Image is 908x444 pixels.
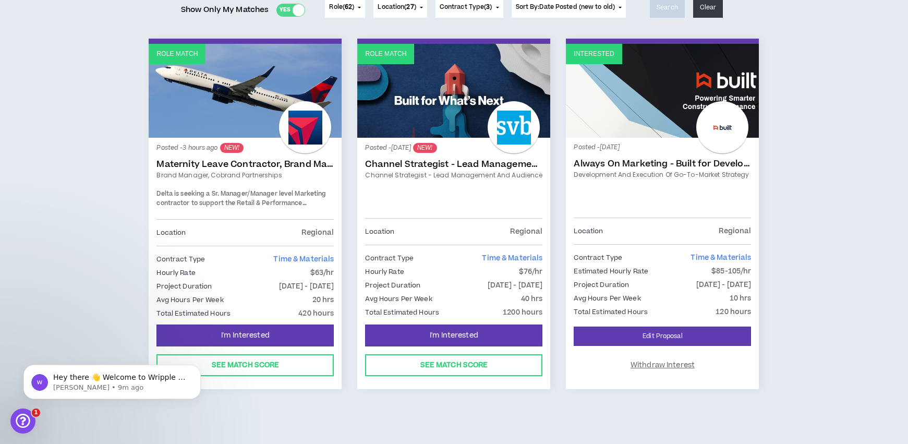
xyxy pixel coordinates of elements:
[156,267,195,279] p: Hourly Rate
[574,49,614,59] p: Interested
[273,254,334,265] span: Time & Materials
[301,227,334,238] p: Regional
[163,4,183,24] button: Home
[574,159,751,169] a: Always On Marketing - Built for Developers
[365,171,542,180] a: Channel Strategist - Lead Management and Audience
[156,227,186,238] p: Location
[156,308,231,319] p: Total Estimated Hours
[365,266,404,278] p: Hourly Rate
[221,331,270,341] span: I'm Interested
[156,49,198,59] p: Role Match
[156,294,223,306] p: Avg Hours Per Week
[510,226,542,237] p: Regional
[329,3,354,12] span: Role ( )
[503,307,542,318] p: 1200 hours
[8,343,216,416] iframe: Intercom notifications message
[566,44,759,138] a: Interested
[574,266,648,277] p: Estimated Hourly Rate
[406,3,414,11] span: 27
[220,143,244,153] sup: NEW!
[149,44,342,138] a: Role Match
[413,143,437,153] sup: NEW!
[440,3,492,12] span: Contract Type ( )
[365,253,414,264] p: Contract Type
[574,306,648,318] p: Total Estimated Hours
[357,44,550,138] a: Role Match
[365,354,542,376] button: See Match Score
[156,281,212,292] p: Project Duration
[730,293,752,304] p: 10 hrs
[691,253,751,263] span: Time & Materials
[50,342,58,350] button: Upload attachment
[365,307,439,318] p: Total Estimated Hours
[519,266,543,278] p: $76/hr
[719,225,751,237] p: Regional
[183,4,202,23] div: Close
[574,225,603,237] p: Location
[378,3,416,12] span: Location ( )
[574,293,640,304] p: Avg Hours Per Week
[30,6,46,22] div: Profile image for Gabriella
[156,143,334,153] p: Posted - 3 hours ago
[365,325,542,346] button: I'm Interested
[10,409,35,434] iframe: Intercom live chat
[156,189,326,226] span: Delta is seeking a Sr. Manager/Manager level Marketing contractor to support the Retail & Perform...
[179,338,196,354] button: Send a message…
[279,281,334,292] p: [DATE] - [DATE]
[7,4,27,24] button: go back
[156,254,205,265] p: Contract Type
[33,342,41,350] button: Gif picker
[482,253,542,263] span: Time & Materials
[516,3,615,11] span: Sort By: Date Posted (new to old)
[181,2,269,18] span: Show Only My Matches
[51,5,82,13] h1: Wripple
[430,331,478,341] span: I'm Interested
[365,159,542,170] a: Channel Strategist - Lead Management and Audience
[631,361,695,370] span: Withdraw Interest
[298,308,334,319] p: 420 hours
[365,49,406,59] p: Role Match
[711,266,751,277] p: $85-105/hr
[32,409,40,417] span: 1
[156,354,334,376] button: See Match Score
[9,320,200,338] textarea: Message…
[345,3,352,11] span: 62
[365,143,542,153] p: Posted - [DATE]
[365,226,394,237] p: Location
[574,354,751,376] button: Withdraw Interest
[574,170,751,179] a: Development and Execution of Go-To-Market Strategy
[696,279,752,291] p: [DATE] - [DATE]
[486,3,490,11] span: 3
[16,342,25,350] button: Emoji picker
[365,293,432,305] p: Avg Hours Per Week
[574,279,629,291] p: Project Duration
[574,252,622,263] p: Contract Type
[156,171,334,180] a: Brand Manager, Cobrand Partnerships
[716,306,751,318] p: 120 hours
[488,280,543,291] p: [DATE] - [DATE]
[156,159,334,170] a: Maternity Leave Contractor, Brand Marketing Manager (Cobrand Partnerships)
[312,294,334,306] p: 20 hrs
[365,280,420,291] p: Project Duration
[59,13,99,23] p: A few hours
[310,267,334,279] p: $63/hr
[521,293,543,305] p: 40 hrs
[574,143,751,152] p: Posted - [DATE]
[574,327,751,346] a: Edit Proposal
[156,325,334,346] button: I'm Interested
